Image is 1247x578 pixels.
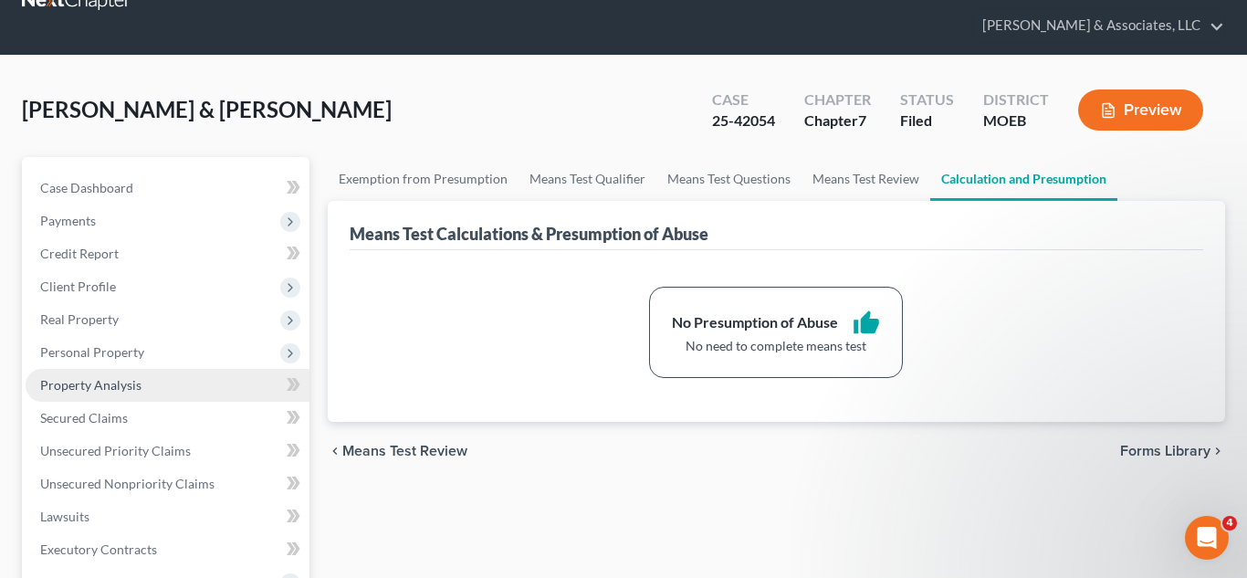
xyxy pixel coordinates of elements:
[152,456,215,468] span: Messages
[244,410,365,483] button: Help
[858,111,866,129] span: 7
[804,110,871,131] div: Chapter
[26,398,339,432] div: Attorney's Disclosure of Compensation
[40,278,116,294] span: Client Profile
[40,456,81,468] span: Home
[26,369,309,402] a: Property Analysis
[1120,444,1210,458] span: Forms Library
[26,468,309,500] a: Unsecured Nonpriority Claims
[40,311,119,327] span: Real Property
[40,180,133,195] span: Case Dashboard
[853,310,880,337] i: thumb_up
[26,172,309,205] a: Case Dashboard
[802,157,930,201] a: Means Test Review
[217,29,254,66] img: Profile image for James
[900,89,954,110] div: Status
[26,237,309,270] a: Credit Report
[712,89,775,110] div: Case
[328,444,467,458] button: chevron_left Means Test Review
[40,509,89,524] span: Lawsuits
[289,456,319,468] span: Help
[37,37,181,60] img: logo
[121,410,243,483] button: Messages
[18,215,347,284] div: Send us a messageWe'll be back online [DATE]
[40,476,215,491] span: Unsecured Nonpriority Claims
[983,110,1049,131] div: MOEB
[1078,89,1203,131] button: Preview
[37,130,329,161] p: Hi there!
[1210,444,1225,458] i: chevron_right
[26,301,339,338] button: Search for help
[26,500,309,533] a: Lawsuits
[342,444,467,458] span: Means Test Review
[26,435,309,468] a: Unsecured Priority Claims
[1185,516,1229,560] iframe: Intercom live chat
[712,110,775,131] div: 25-42054
[40,443,191,458] span: Unsecured Priority Claims
[37,405,306,425] div: Attorney's Disclosure of Compensation
[328,444,342,458] i: chevron_left
[930,157,1117,201] a: Calculation and Presumption
[37,161,329,192] p: How can we help?
[672,337,880,355] div: No need to complete means test
[328,157,519,201] a: Exemption from Presumption
[40,246,119,261] span: Credit Report
[1120,444,1225,458] button: Forms Library chevron_right
[672,312,838,333] div: No Presumption of Abuse
[40,541,157,557] span: Executory Contracts
[900,110,954,131] div: Filed
[40,344,144,360] span: Personal Property
[37,230,305,249] div: Send us a message
[287,29,323,66] img: Profile image for Lindsey
[40,377,141,393] span: Property Analysis
[22,96,392,122] span: [PERSON_NAME] & [PERSON_NAME]
[252,29,288,66] img: Profile image for Emma
[1222,516,1237,531] span: 4
[37,310,148,330] span: Search for help
[40,213,96,228] span: Payments
[983,89,1049,110] div: District
[40,410,128,426] span: Secured Claims
[37,352,306,391] div: Statement of Financial Affairs - Payments Made in the Last 90 days
[26,345,339,398] div: Statement of Financial Affairs - Payments Made in the Last 90 days
[804,89,871,110] div: Chapter
[519,157,656,201] a: Means Test Qualifier
[350,223,708,245] div: Means Test Calculations & Presumption of Abuse
[26,533,309,566] a: Executory Contracts
[37,249,305,268] div: We'll be back online [DATE]
[26,402,309,435] a: Secured Claims
[973,9,1224,42] a: [PERSON_NAME] & Associates, LLC
[656,157,802,201] a: Means Test Questions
